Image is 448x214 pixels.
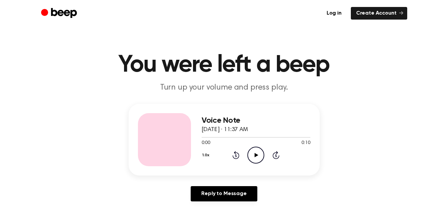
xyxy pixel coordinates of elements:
a: Reply to Message [191,186,257,201]
p: Turn up your volume and press play. [97,82,352,93]
span: 0:00 [202,140,210,147]
h1: You were left a beep [54,53,394,77]
a: Log in [321,7,347,20]
span: [DATE] · 11:37 AM [202,127,248,133]
h3: Voice Note [202,116,310,125]
button: 1.0x [202,150,212,161]
a: Create Account [351,7,407,20]
span: 0:10 [301,140,310,147]
a: Beep [41,7,79,20]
